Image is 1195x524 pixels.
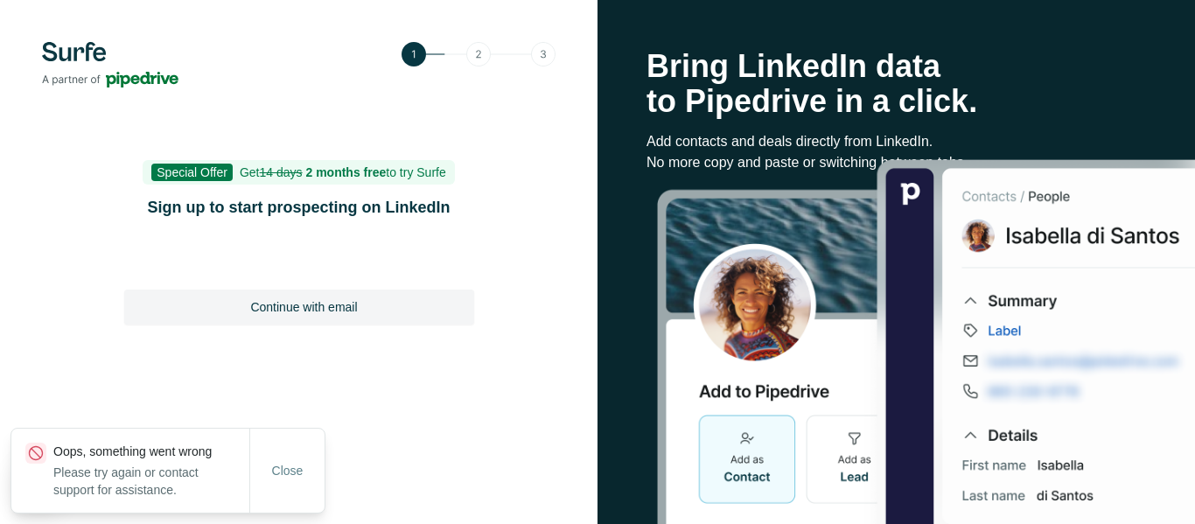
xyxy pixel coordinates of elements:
[272,462,304,479] span: Close
[646,131,1146,152] p: Add contacts and deals directly from LinkedIn.
[53,464,249,499] p: Please try again or contact support for assistance.
[402,42,556,66] img: Step 1
[151,164,233,181] span: Special Offer
[305,165,386,179] b: 2 months free
[646,49,1146,119] h1: Bring LinkedIn data to Pipedrive in a click.
[124,195,474,220] h1: Sign up to start prospecting on LinkedIn
[260,165,303,179] s: 14 days
[250,298,357,316] span: Continue with email
[240,165,446,179] span: Get to try Surfe
[260,455,316,486] button: Close
[42,42,178,87] img: Surfe's logo
[53,443,249,460] p: Oops, something went wrong
[646,152,1146,173] p: No more copy and paste or switching between tabs.
[115,242,483,281] iframe: Sign in with Google Button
